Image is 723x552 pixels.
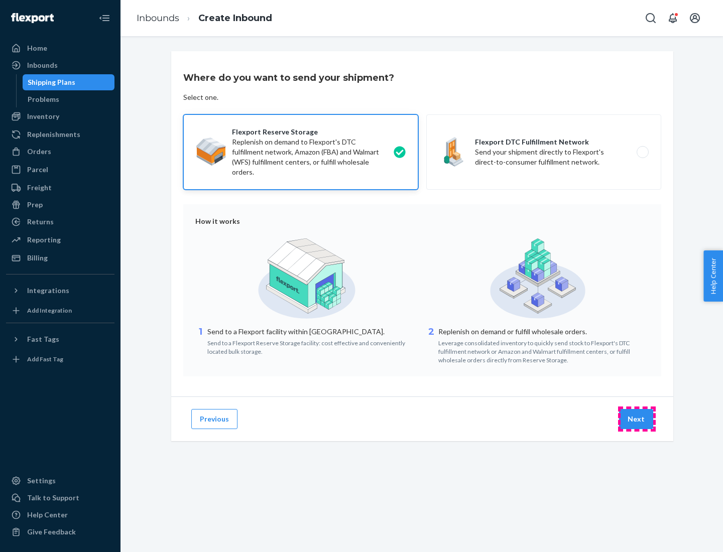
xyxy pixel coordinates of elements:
a: Inbounds [6,57,114,73]
div: Prep [27,200,43,210]
p: Replenish on demand or fulfill wholesale orders. [438,327,649,337]
button: Open Search Box [641,8,661,28]
div: 2 [426,326,436,364]
h3: Where do you want to send your shipment? [183,71,394,84]
button: Next [619,409,653,429]
div: Orders [27,147,51,157]
div: Add Integration [27,306,72,315]
div: Inbounds [27,60,58,70]
div: Replenishments [27,129,80,140]
div: Inventory [27,111,59,121]
a: Create Inbound [198,13,272,24]
div: Settings [27,476,56,486]
div: Shipping Plans [28,77,75,87]
div: Parcel [27,165,48,175]
a: Add Fast Tag [6,351,114,367]
button: Fast Tags [6,331,114,347]
div: Problems [28,94,59,104]
a: Add Integration [6,303,114,319]
button: Open notifications [663,8,683,28]
img: Flexport logo [11,13,54,23]
button: Help Center [703,250,723,302]
a: Inbounds [137,13,179,24]
div: Select one. [183,92,218,102]
div: Integrations [27,286,69,296]
a: Returns [6,214,114,230]
a: Problems [23,91,115,107]
div: Fast Tags [27,334,59,344]
button: Give Feedback [6,524,114,540]
a: Home [6,40,114,56]
div: Help Center [27,510,68,520]
div: Send to a Flexport Reserve Storage facility: cost effective and conveniently located bulk storage. [207,337,418,356]
a: Prep [6,197,114,213]
ol: breadcrumbs [129,4,280,33]
button: Close Navigation [94,8,114,28]
div: Returns [27,217,54,227]
a: Freight [6,180,114,196]
a: Reporting [6,232,114,248]
button: Previous [191,409,237,429]
div: Give Feedback [27,527,76,537]
button: Open account menu [685,8,705,28]
div: Home [27,43,47,53]
a: Inventory [6,108,114,124]
div: Billing [27,253,48,263]
a: Replenishments [6,126,114,143]
div: How it works [195,216,649,226]
div: Freight [27,183,52,193]
button: Integrations [6,283,114,299]
a: Talk to Support [6,490,114,506]
a: Shipping Plans [23,74,115,90]
div: Leverage consolidated inventory to quickly send stock to Flexport's DTC fulfillment network or Am... [438,337,649,364]
a: Billing [6,250,114,266]
div: Talk to Support [27,493,79,503]
a: Parcel [6,162,114,178]
a: Orders [6,144,114,160]
a: Settings [6,473,114,489]
div: 1 [195,326,205,356]
a: Help Center [6,507,114,523]
div: Reporting [27,235,61,245]
p: Send to a Flexport facility within [GEOGRAPHIC_DATA]. [207,327,418,337]
div: Add Fast Tag [27,355,63,363]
